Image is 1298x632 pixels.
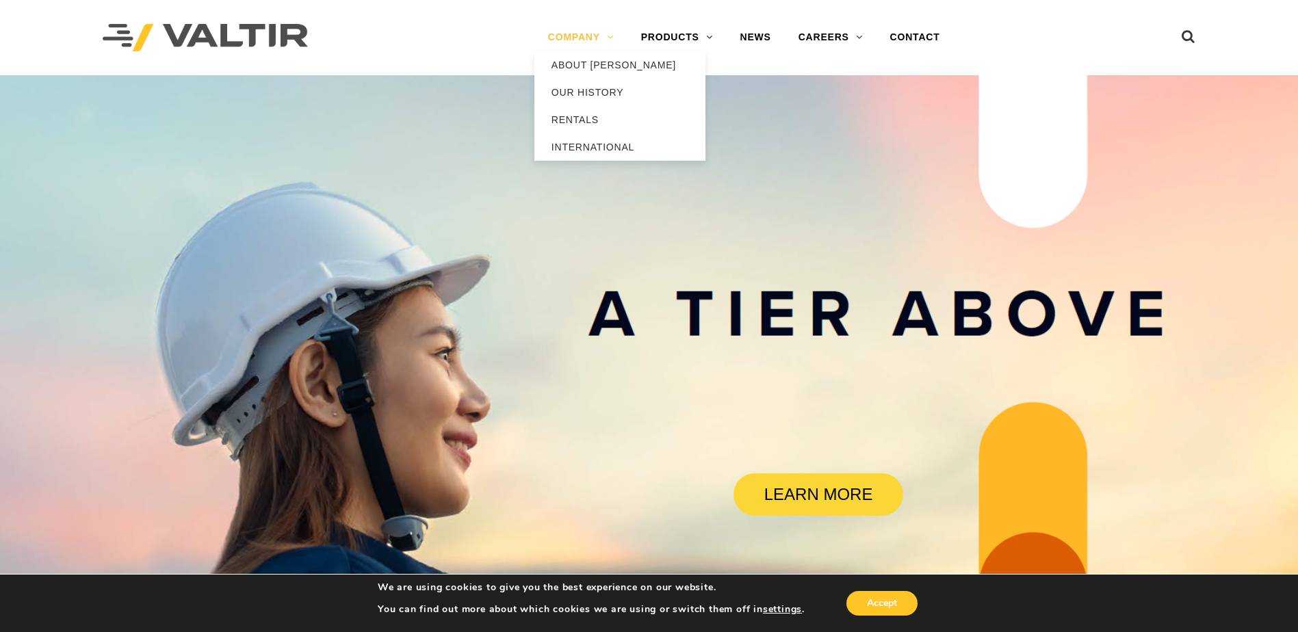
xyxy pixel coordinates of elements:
a: NEWS [727,24,785,51]
a: RENTALS [534,106,705,133]
a: LEARN MORE [734,473,903,516]
a: PRODUCTS [627,24,727,51]
a: INTERNATIONAL [534,133,705,161]
button: settings [763,603,802,616]
p: We are using cookies to give you the best experience on our website. [378,581,805,594]
a: CONTACT [877,24,954,51]
a: COMPANY [534,24,627,51]
p: You can find out more about which cookies we are using or switch them off in . [378,603,805,616]
button: Accept [846,591,918,616]
img: Valtir [103,24,308,52]
a: OUR HISTORY [534,79,705,106]
a: ABOUT [PERSON_NAME] [534,51,705,79]
a: CAREERS [785,24,877,51]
